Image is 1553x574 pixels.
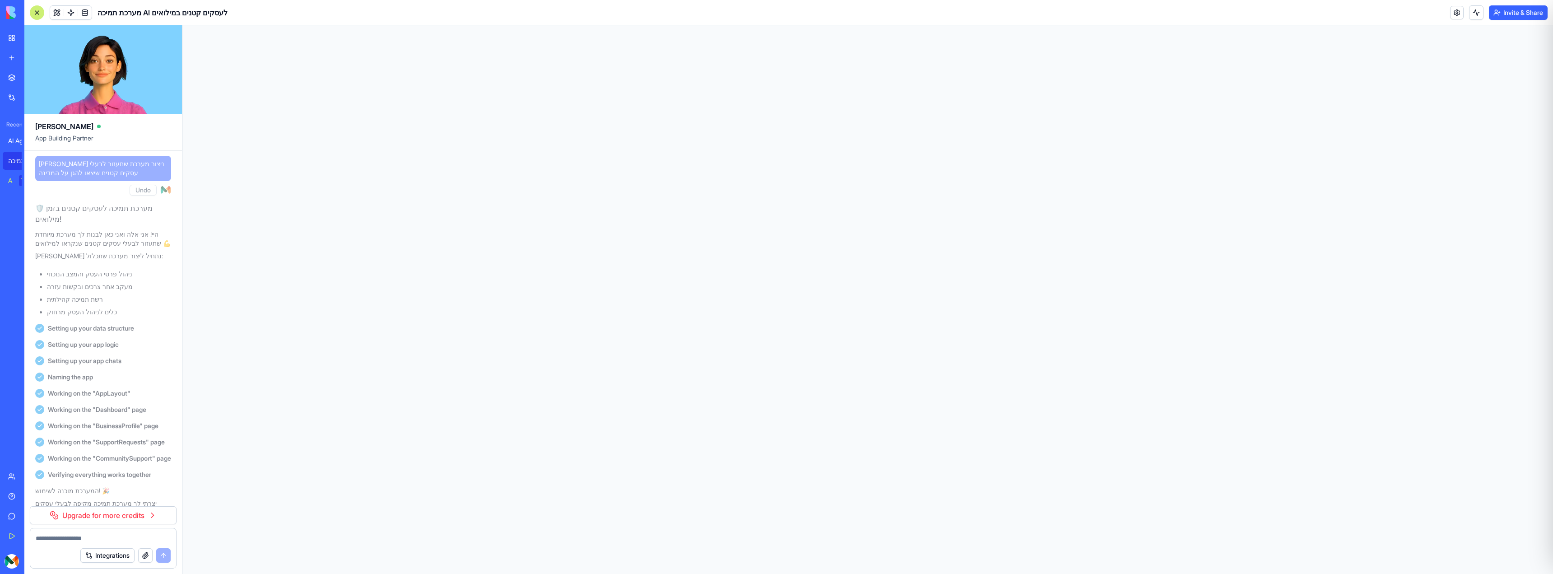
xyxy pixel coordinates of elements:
[3,132,39,150] a: AI Agency Growth Hub
[8,156,33,165] div: מערכת תמיכה AI לעסקים קטנים במילואים
[3,172,39,190] a: AI Logo GeneratorTRY
[35,121,93,132] span: [PERSON_NAME]
[35,486,171,495] p: המערכת מוכנה לשימוש! 🎉
[48,405,146,414] span: Working on the "Dashboard" page
[8,176,13,185] div: AI Logo Generator
[80,548,135,563] button: Integrations
[48,454,171,463] span: Working on the "CommunitySupport" page
[35,230,171,248] p: היי! אני אלה ואני כאן לבנות לך מערכת מיוחדת שתעזור לבעלי עסקים קטנים שנקראו למילואים 💪
[35,134,171,150] span: App Building Partner
[48,421,158,430] span: Working on the "BusinessProfile" page
[130,185,157,196] button: Undo
[35,499,171,517] p: יצרתי לך מערכת תמיכה מקיפה לבעלי עסקים קטנים במילואים עם:
[3,121,22,128] span: Recent
[48,356,121,365] span: Setting up your app chats
[98,7,228,18] span: מערכת תמיכה AI לעסקים קטנים במילואים
[48,340,119,349] span: Setting up your app logic
[47,282,171,291] li: מעקב אחר צרכים ובקשות עזרה
[35,203,171,224] h2: 🛡️ מערכת תמיכה לעסקים קטנים בזמן מילואים!
[6,6,62,19] img: logo
[35,252,171,261] p: [PERSON_NAME] נתחיל ליצור מערכת שתכלול:
[47,270,171,279] li: ניהול פרטי העסק והמצב הנוכחי
[48,373,93,382] span: Naming the app
[48,324,134,333] span: Setting up your data structure
[5,554,19,569] img: ACg8ocL9QCWQVzSr-OLB_Mi0O7HDjpkMy0Kxtn7QjNNHBvPezQrhI767=s96-c
[48,438,165,447] span: Working on the "SupportRequests" page
[48,470,151,479] span: Verifying everything works together
[47,308,171,317] li: כלים לניהול העסק מרחוק
[3,152,39,170] a: מערכת תמיכה AI לעסקים קטנים במילואים
[30,506,177,524] a: Upgrade for more credits
[48,389,130,398] span: Working on the "AppLayout"
[8,136,33,145] div: AI Agency Growth Hub
[19,175,33,186] div: TRY
[1489,5,1548,20] button: Invite & Share
[160,185,171,196] img: ACg8ocL9QCWQVzSr-OLB_Mi0O7HDjpkMy0Kxtn7QjNNHBvPezQrhI767=s96-c
[39,159,167,177] span: [PERSON_NAME] ניצור מערכת שתעזור לבעלי עסקים קטנים שיצאו להגן על המדינה
[47,295,171,304] li: רשת תמיכה קהילתית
